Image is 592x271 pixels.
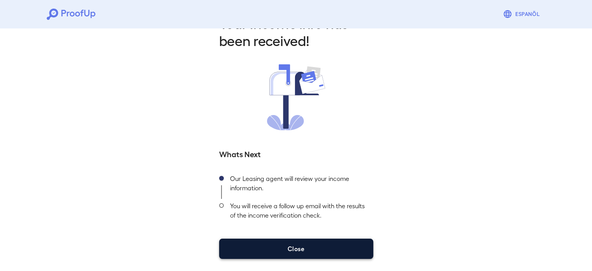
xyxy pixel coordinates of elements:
[219,148,373,159] h5: Whats Next
[224,172,373,199] div: Our Leasing agent will review your income information.
[500,6,545,22] button: Espanõl
[267,64,325,130] img: received.svg
[219,239,373,259] button: Close
[219,14,373,49] h2: Your Income info has been received!
[224,199,373,226] div: You will receive a follow up email with the results of the income verification check.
